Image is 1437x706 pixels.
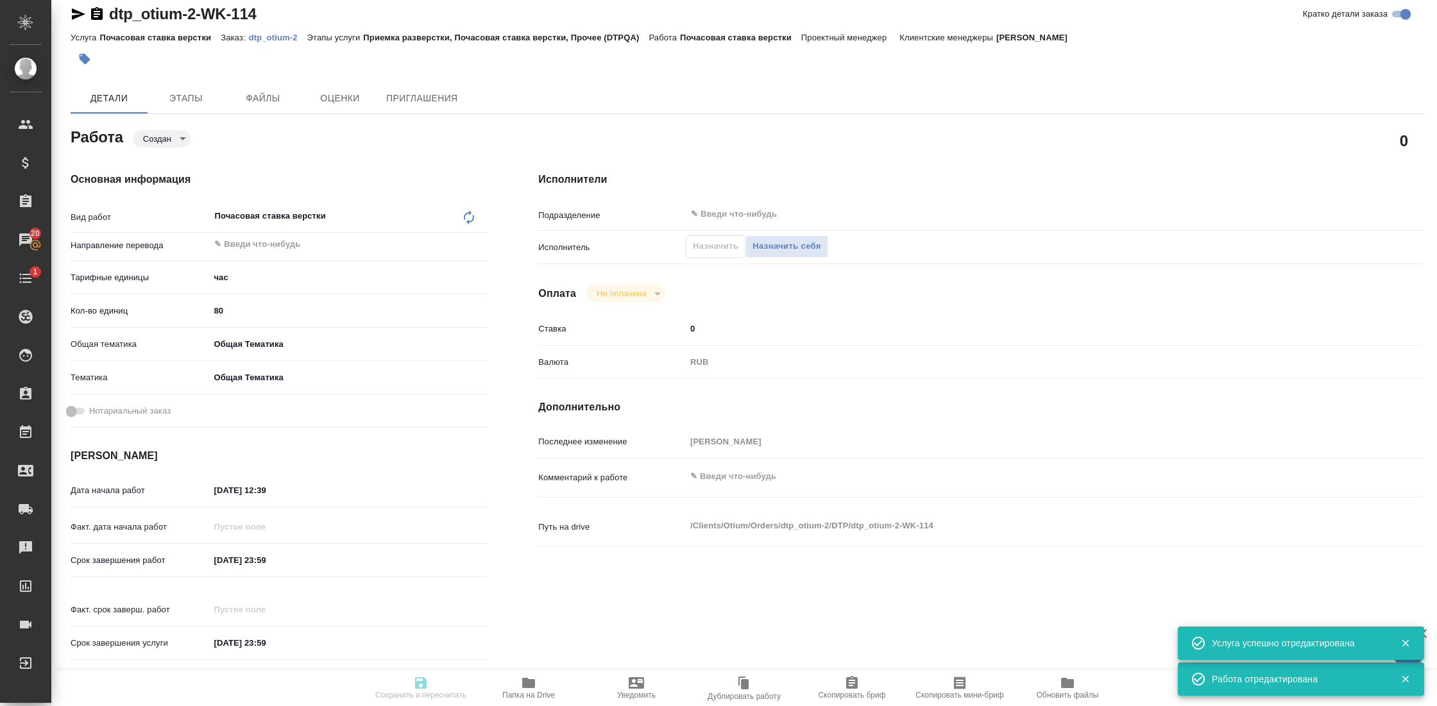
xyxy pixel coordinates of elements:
h4: Основная информация [71,172,487,187]
span: Детали [78,90,140,106]
span: Скопировать мини-бриф [915,691,1003,700]
span: Нотариальный заказ [89,405,171,417]
p: Почасовая ставка верстки [680,33,801,42]
div: RUB [686,351,1349,373]
div: Общая Тематика [209,333,487,355]
span: Назначить себя [753,239,821,254]
p: Вид работ [71,211,209,224]
button: Open [1342,213,1345,215]
span: Файлы [232,90,294,106]
p: Клиентские менеджеры [899,33,996,42]
h4: Дополнительно [538,399,1423,415]
button: Папка на Drive [475,670,582,706]
span: Этапы [155,90,217,106]
input: ✎ Введи что-нибудь [686,319,1349,338]
span: Кратко детали заказа [1303,8,1388,21]
input: ✎ Введи что-нибудь [209,634,321,652]
button: Дублировать работу [690,670,798,706]
p: Приемка разверстки, Почасовая ставка верстки, Прочее (DTPQA) [363,33,649,42]
button: Уведомить [582,670,690,706]
p: Заказ: [221,33,248,42]
input: ✎ Введи что-нибудь [209,481,321,500]
input: ✎ Введи что-нибудь [209,301,487,320]
button: Добавить тэг [71,45,99,73]
input: ✎ Введи что-нибудь [213,237,440,252]
p: Комментарий к работе [538,471,686,484]
p: Последнее изменение [538,435,686,448]
p: Тематика [71,371,209,384]
input: ✎ Введи что-нибудь [209,551,321,569]
button: Скопировать ссылку [89,6,105,22]
p: Работа [649,33,680,42]
span: Уведомить [617,691,656,700]
button: Скопировать мини-бриф [906,670,1014,706]
input: Пустое поле [209,517,321,536]
p: Почасовая ставка верстки [99,33,221,42]
p: Тарифные единицы [71,271,209,284]
button: Обновить файлы [1014,670,1121,706]
input: ✎ Введи что-нибудь [690,206,1302,222]
a: dtp_otium-2-WK-114 [109,5,257,22]
p: Услуга [71,33,99,42]
span: 20 [23,227,47,240]
div: Создан [586,285,665,302]
input: Пустое поле [209,600,321,619]
span: Дублировать работу [708,692,781,701]
button: Скопировать бриф [798,670,906,706]
h4: Исполнители [538,172,1423,187]
p: Факт. срок заверш. работ [71,603,209,616]
p: Проектный менеджер [801,33,890,42]
span: Папка на Drive [502,691,555,700]
button: Open [480,243,482,246]
a: dtp_otium-2 [249,31,307,42]
button: Создан [139,133,175,144]
p: Срок завершения работ [71,554,209,567]
span: Сохранить и пересчитать [375,691,466,700]
div: Общая Тематика [209,367,487,389]
button: Назначить себя [745,235,828,258]
p: Ставка [538,323,686,335]
p: dtp_otium-2 [249,33,307,42]
a: 20 [3,224,48,256]
div: Создан [133,130,191,147]
button: Закрыть [1392,673,1418,685]
span: Приглашения [386,90,458,106]
p: Путь на drive [538,521,686,534]
h4: [PERSON_NAME] [71,448,487,464]
textarea: /Clients/Оtium/Orders/dtp_otium-2/DTP/dtp_otium-2-WK-114 [686,515,1349,537]
h2: 0 [1400,130,1408,151]
p: Направление перевода [71,239,209,252]
p: [PERSON_NAME] [996,33,1077,42]
p: Подразделение [538,209,686,222]
button: Не оплачена [593,288,650,299]
div: час [209,267,487,289]
button: Закрыть [1392,637,1418,649]
h4: Оплата [538,286,576,301]
a: 1 [3,262,48,294]
h2: Работа [71,124,123,147]
span: Обновить файлы [1037,691,1099,700]
button: Скопировать ссылку для ЯМессенджера [71,6,86,22]
p: Дата начала работ [71,484,209,497]
p: Кол-во единиц [71,305,209,317]
button: Сохранить и пересчитать [367,670,475,706]
input: Пустое поле [686,432,1349,451]
p: Исполнитель [538,241,686,254]
p: Этапы услуги [307,33,364,42]
div: Услуга успешно отредактирована [1212,637,1381,650]
p: Срок завершения услуги [71,637,209,650]
p: Факт. дата начала работ [71,521,209,534]
p: Общая тематика [71,338,209,351]
div: Работа отредактирована [1212,673,1381,685]
p: Валюта [538,356,686,369]
span: Скопировать бриф [818,691,885,700]
span: 1 [25,265,45,278]
span: Оценки [309,90,371,106]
